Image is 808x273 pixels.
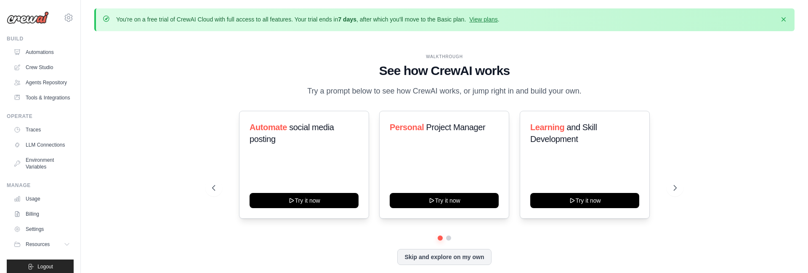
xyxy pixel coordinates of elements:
[250,123,287,132] span: Automate
[250,123,334,144] span: social media posting
[7,113,74,120] div: Operate
[469,16,497,23] a: View plans
[212,63,677,78] h1: See how CrewAI works
[10,91,74,104] a: Tools & Integrations
[250,193,359,208] button: Try it now
[397,249,491,265] button: Skip and explore on my own
[10,192,74,206] a: Usage
[10,45,74,59] a: Automations
[116,15,500,24] p: You're on a free trial of CrewAI Cloud with full access to all features. Your trial ends in , aft...
[530,193,639,208] button: Try it now
[10,76,74,89] a: Agents Repository
[7,11,49,24] img: Logo
[390,123,424,132] span: Personal
[303,85,586,97] p: Try a prompt below to see how CrewAI works, or jump right in and build your own.
[212,54,677,60] div: WALKTHROUGH
[530,123,597,144] span: and Skill Development
[10,238,74,251] button: Resources
[10,138,74,152] a: LLM Connections
[26,241,50,248] span: Resources
[7,182,74,189] div: Manage
[10,207,74,221] a: Billing
[338,16,356,23] strong: 7 days
[530,123,564,132] span: Learning
[10,222,74,236] a: Settings
[10,123,74,136] a: Traces
[7,35,74,42] div: Build
[390,193,499,208] button: Try it now
[10,153,74,174] a: Environment Variables
[37,263,53,270] span: Logout
[10,61,74,74] a: Crew Studio
[426,123,486,132] span: Project Manager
